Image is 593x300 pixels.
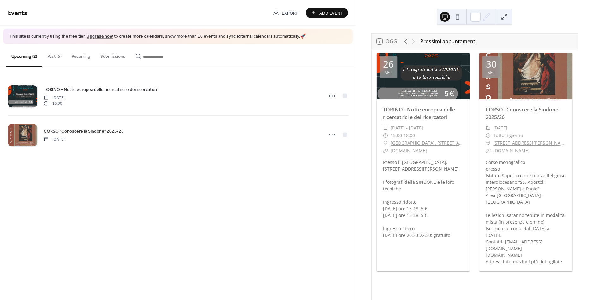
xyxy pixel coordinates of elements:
[87,32,113,41] a: Upgrade now
[493,132,523,139] span: Tutto il giorno
[486,124,491,132] div: ​
[493,139,566,147] a: [STREET_ADDRESS][PERSON_NAME]
[44,101,65,106] span: 15:00
[319,10,343,16] span: Add Event
[383,139,388,147] div: ​
[486,59,497,69] div: 30
[95,44,130,66] button: Submissions
[42,44,67,66] button: Past (5)
[493,147,530,153] a: [DOMAIN_NAME]
[67,44,95,66] button: Recurring
[268,8,303,18] a: Export
[8,7,27,19] span: Events
[391,124,423,132] span: [DATE] - [DATE]
[282,10,298,16] span: Export
[404,132,415,139] span: 18:00
[486,139,491,147] div: ​
[385,70,392,75] div: set
[420,38,476,45] div: Prossimi appuntamenti
[6,44,42,67] button: Upcoming (2)
[486,106,560,121] a: CORSO "Conoscere la Sindone" 2025/26
[44,128,124,135] a: CORSO "Conoscere la Sindone" 2025/26
[383,106,455,121] a: TORINO - Notte europea delle ricercatrici e dei ricercatori
[306,8,348,18] button: Add Event
[383,59,394,69] div: 26
[402,132,404,139] span: -
[391,132,402,139] span: 15:00
[383,124,388,132] div: ​
[391,139,464,147] a: [GEOGRAPHIC_DATA]. [STREET_ADDRESS][PERSON_NAME]
[377,159,470,238] div: Presso il [GEOGRAPHIC_DATA]. [STREET_ADDRESS][PERSON_NAME] I fotografi della SINDONE e le loro te...
[486,132,491,139] div: ​
[391,147,427,153] a: [DOMAIN_NAME]
[488,70,495,75] div: set
[479,159,572,265] div: Corso monografico presso Istituto Superiore di Scienze Religiose Interdiocesano “SS. Apostoli [PE...
[383,147,388,154] div: ​
[44,95,65,100] span: [DATE]
[486,147,491,154] div: ​
[9,33,306,40] span: This site is currently using the free tier. to create more calendars, show more than 10 events an...
[493,124,507,132] span: [DATE]
[44,136,65,142] span: [DATE]
[44,86,157,93] a: TORINO - Notte europea delle ricercatrici e dei ricercatori
[383,132,388,139] div: ​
